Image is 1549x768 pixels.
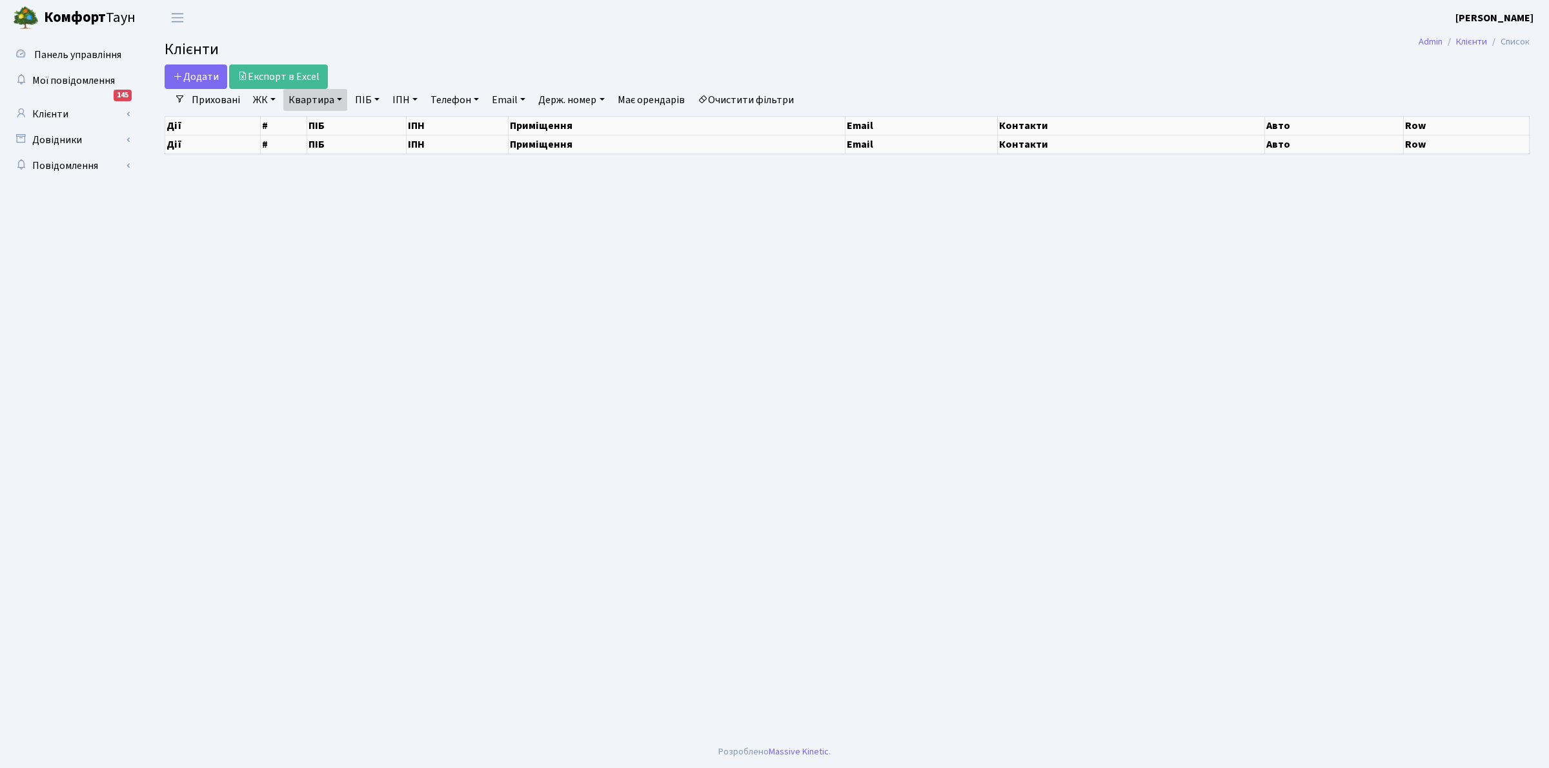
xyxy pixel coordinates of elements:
[509,135,845,153] th: Приміщення
[261,116,307,135] th: #
[165,38,219,61] span: Клієнти
[1265,116,1404,135] th: Авто
[1487,35,1530,49] li: Список
[693,89,799,111] a: Очистити фільтри
[173,70,219,84] span: Додати
[845,116,997,135] th: Email
[1419,35,1443,48] a: Admin
[114,90,132,101] div: 145
[6,101,136,127] a: Клієнти
[425,89,484,111] a: Телефон
[34,48,121,62] span: Панель управління
[1456,35,1487,48] a: Клієнти
[165,116,261,135] th: Дії
[248,89,281,111] a: ЖК
[261,135,307,153] th: #
[997,116,1265,135] th: Контакти
[406,135,509,153] th: ІПН
[1404,135,1530,153] th: Row
[307,116,407,135] th: ПІБ
[44,7,106,28] b: Комфорт
[187,89,245,111] a: Приховані
[487,89,531,111] a: Email
[6,127,136,153] a: Довідники
[6,42,136,68] a: Панель управління
[387,89,423,111] a: ІПН
[6,153,136,179] a: Повідомлення
[161,7,194,28] button: Переключити навігацію
[509,116,845,135] th: Приміщення
[350,89,385,111] a: ПІБ
[1455,11,1534,25] b: [PERSON_NAME]
[1399,28,1549,55] nav: breadcrumb
[1404,116,1530,135] th: Row
[32,74,115,88] span: Мої повідомлення
[1265,135,1404,153] th: Авто
[44,7,136,29] span: Таун
[845,135,997,153] th: Email
[307,135,407,153] th: ПІБ
[229,64,328,89] a: Експорт в Excel
[283,89,347,111] a: Квартира
[13,5,39,31] img: logo.png
[613,89,690,111] a: Має орендарів
[533,89,609,111] a: Держ. номер
[6,68,136,94] a: Мої повідомлення145
[165,135,261,153] th: Дії
[1455,10,1534,26] a: [PERSON_NAME]
[997,135,1265,153] th: Контакти
[718,745,831,759] div: Розроблено .
[769,745,829,758] a: Massive Kinetic
[406,116,509,135] th: ІПН
[165,64,227,89] a: Додати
